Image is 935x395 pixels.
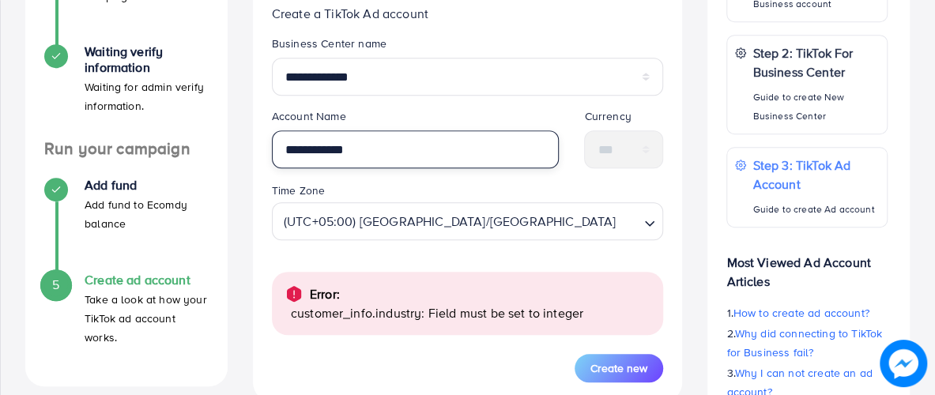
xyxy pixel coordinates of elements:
h4: Run your campaign [25,139,228,159]
p: 1. [726,303,888,322]
span: How to create ad account? [733,304,869,320]
img: alert [285,284,303,303]
span: (UTC+05:00) [GEOGRAPHIC_DATA]/[GEOGRAPHIC_DATA] [281,207,620,235]
span: Create new [590,360,647,376]
input: Search for option [620,206,638,235]
li: Create ad account [25,273,228,367]
legend: Account Name [272,108,560,130]
legend: Business Center name [272,36,664,58]
button: Create new [575,354,663,382]
p: Guide to create Ad account [752,199,879,218]
h4: Waiting verify information [85,44,209,74]
p: Waiting for admin verify information. [85,77,209,115]
div: Search for option [272,202,664,240]
p: Guide to create New Business Center [752,87,879,125]
p: Take a look at how your TikTok ad account works. [85,290,209,347]
p: 2. [726,323,888,361]
p: Error: [310,284,340,303]
li: Add fund [25,178,228,273]
h4: Create ad account [85,273,209,288]
legend: Currency [584,108,663,130]
p: Step 3: TikTok Ad Account [752,155,879,193]
span: Why did connecting to TikTok for Business fail? [726,325,882,359]
h4: Add fund [85,178,209,193]
p: Add fund to Ecomdy balance [85,195,209,233]
p: Create a TikTok Ad account [272,4,664,23]
label: Time Zone [272,182,325,198]
li: Waiting verify information [25,44,228,139]
p: customer_info.industry: Field must be set to integer [291,303,651,322]
span: 5 [52,276,59,294]
img: image [880,340,927,387]
p: Step 2: TikTok For Business Center [752,43,879,81]
p: Most Viewed Ad Account Articles [726,239,888,290]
